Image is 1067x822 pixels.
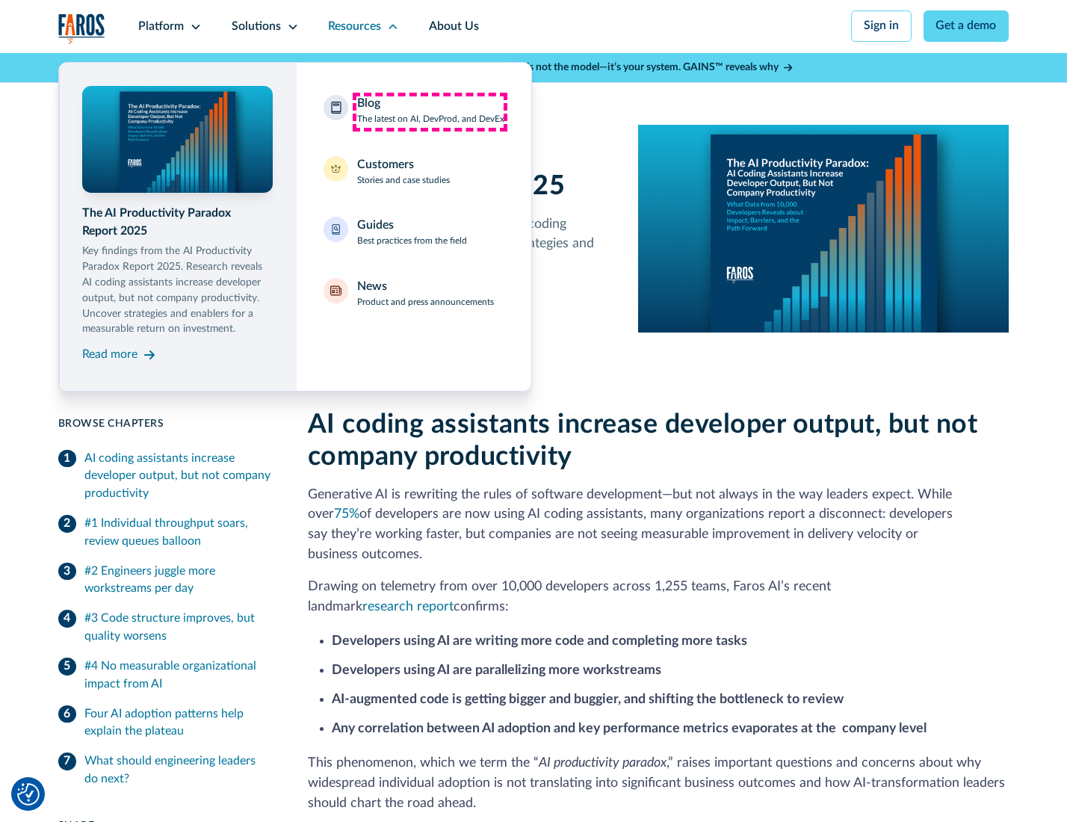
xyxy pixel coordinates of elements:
[84,658,272,693] div: #4 No measurable organizational impact from AI
[84,515,272,551] div: #1 Individual throughput soars, review queues balloon
[357,296,494,309] p: Product and press announcements
[82,205,273,241] div: The AI Productivity Paradox Report 2025
[58,699,272,747] a: Four AI adoption patterns help explain the plateau
[315,269,514,318] a: NewsProduct and press announcements
[362,600,454,613] a: research report
[58,604,272,652] a: #3 Code structure improves, but quality worsens
[58,416,272,432] div: Browse Chapters
[357,278,387,296] div: News
[332,693,844,705] strong: AI-augmented code is getting bigger and buggier, and shifting the bottleneck to review
[17,783,40,806] button: Cookie Settings
[357,235,467,248] p: Best practices from the field
[328,18,381,36] div: Resources
[58,444,272,509] a: AI coding assistants increase developer output, but not company productivity
[315,86,514,135] a: BlogThe latest on AI, DevProd, and DevEx
[58,747,272,794] a: What should engineering leaders do next?
[58,13,106,44] a: home
[332,664,661,676] strong: Developers using AI are parallelizing more workstreams
[84,753,272,788] div: What should engineering leaders do next?
[357,156,414,174] div: Customers
[232,18,281,36] div: Solutions
[539,756,667,769] em: AI productivity paradox
[17,783,40,806] img: Revisit consent button
[357,113,504,126] p: The latest on AI, DevProd, and DevEx
[138,18,184,36] div: Platform
[58,13,106,44] img: Logo of the analytics and reporting company Faros.
[357,217,394,235] div: Guides
[308,577,1009,617] p: Drawing on telemetry from over 10,000 developers across 1,255 teams, Faros AI’s recent landmark c...
[308,409,1009,473] h2: AI coding assistants increase developer output, but not company productivity
[924,10,1009,42] a: Get a demo
[357,95,380,113] div: Blog
[82,346,137,364] div: Read more
[308,753,1009,813] p: This phenomenon, which we term the “ ,” raises important questions and concerns about why widespr...
[84,450,272,504] div: AI coding assistants increase developer output, but not company productivity
[58,509,272,557] a: #1 Individual throughput soars, review queues balloon
[84,563,272,599] div: #2 Engineers juggle more workstreams per day
[58,53,1009,392] nav: Resources
[58,652,272,699] a: #4 No measurable organizational impact from AI
[315,147,514,197] a: CustomersStories and case studies
[357,174,450,188] p: Stories and case studies
[332,722,927,735] strong: Any correlation between AI adoption and key performance metrics evaporates at the company level
[308,485,1009,565] p: Generative AI is rewriting the rules of software development—but not always in the way leaders ex...
[315,208,514,257] a: GuidesBest practices from the field
[332,634,747,647] strong: Developers using AI are writing more code and completing more tasks
[84,705,272,741] div: Four AI adoption patterns help explain the plateau
[334,507,359,520] a: 75%
[58,557,272,605] a: #2 Engineers juggle more workstreams per day
[851,10,912,42] a: Sign in
[84,610,272,646] div: #3 Code structure improves, but quality worsens
[82,244,273,337] p: Key findings from the AI Productivity Paradox Report 2025. Research reveals AI coding assistants ...
[82,86,273,367] a: The AI Productivity Paradox Report 2025Key findings from the AI Productivity Paradox Report 2025....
